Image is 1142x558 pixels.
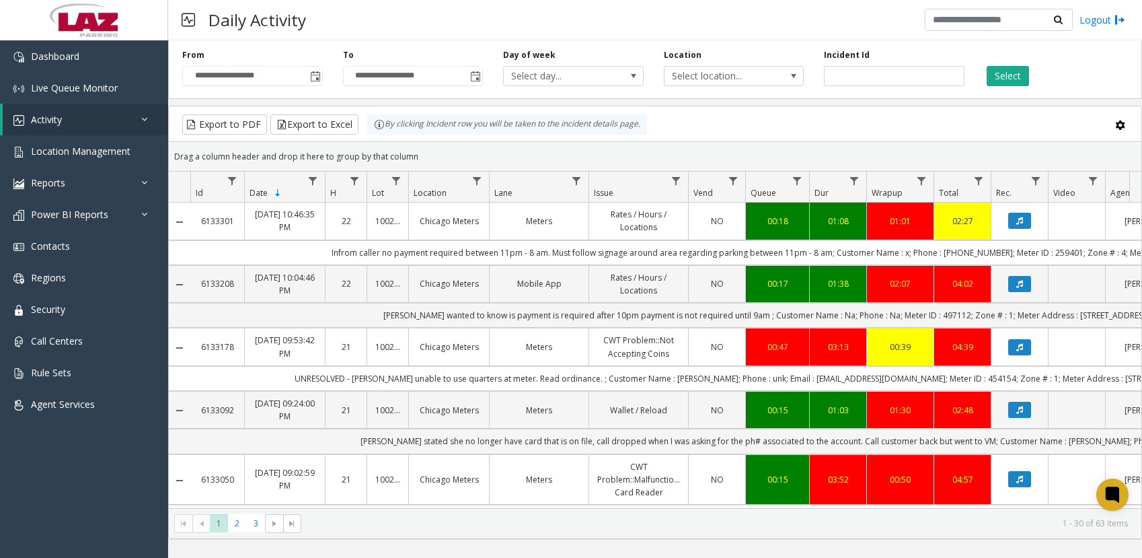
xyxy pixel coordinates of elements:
[845,172,864,190] a: Dur Filter Menu
[751,187,776,199] span: Queue
[13,83,24,94] img: 'icon'
[417,404,481,417] a: Chicago Meters
[13,273,24,284] img: 'icon'
[31,81,118,94] span: Live Queue Monitor
[334,404,358,417] a: 21
[498,341,580,353] a: Meters
[250,187,268,199] span: Date
[818,341,858,353] a: 03:13
[818,277,858,290] a: 01:38
[31,398,95,411] span: Agent Services
[253,271,317,297] a: [DATE] 10:04:46 PM
[343,49,354,61] label: To
[942,341,983,353] a: 04:39
[875,277,925,290] a: 02:07
[31,208,108,221] span: Power BI Reports
[309,518,1128,529] kendo-pager-info: 1 - 30 of 63 items
[375,277,400,290] a: 100240
[346,172,364,190] a: H Filter Menu
[272,188,283,199] span: Sortable
[970,172,988,190] a: Total Filter Menu
[198,341,236,353] a: 6133178
[417,277,481,290] a: Chicago Meters
[754,404,801,417] a: 00:15
[697,341,737,353] a: NO
[334,277,358,290] a: 22
[13,52,24,63] img: 'icon'
[31,271,66,284] span: Regions
[169,405,190,416] a: Collapse Details
[875,473,925,486] a: 00:50
[13,242,24,252] img: 'icon'
[287,518,297,529] span: Go to the last page
[375,473,400,486] a: 100240
[697,277,737,290] a: NO
[942,473,983,486] a: 04:57
[667,172,685,190] a: Issue Filter Menu
[818,215,858,228] a: 01:08
[253,208,317,234] a: [DATE] 10:46:35 PM
[417,473,481,486] a: Chicago Meters
[182,114,267,135] button: Export to PDF
[1079,13,1125,27] a: Logout
[498,277,580,290] a: Mobile App
[467,67,482,85] span: Toggle popup
[664,49,701,61] label: Location
[468,172,486,190] a: Location Filter Menu
[754,215,801,228] a: 00:18
[169,279,190,290] a: Collapse Details
[913,172,931,190] a: Wrapup Filter Menu
[594,187,613,199] span: Issue
[875,341,925,353] a: 00:39
[818,473,858,486] a: 03:52
[754,473,801,486] a: 00:15
[697,215,737,228] a: NO
[942,215,983,228] a: 02:27
[253,466,317,492] a: [DATE] 09:02:59 PM
[182,3,195,36] img: pageIcon
[942,404,983,417] div: 02:48
[13,210,24,221] img: 'icon'
[597,460,680,499] a: CWT Problem::Malfunctioning Card Reader
[334,341,358,353] a: 21
[13,178,24,189] img: 'icon'
[198,404,236,417] a: 6133092
[414,187,447,199] span: Location
[498,215,580,228] a: Meters
[283,514,301,533] span: Go to the last page
[3,104,168,135] a: Activity
[31,240,70,252] span: Contacts
[374,119,385,130] img: infoIcon.svg
[304,172,322,190] a: Date Filter Menu
[253,397,317,423] a: [DATE] 09:24:00 PM
[31,176,65,189] span: Reports
[417,215,481,228] a: Chicago Meters
[417,341,481,353] a: Chicago Meters
[31,50,79,63] span: Dashboard
[375,215,400,228] a: 100240
[504,67,615,85] span: Select day...
[13,400,24,411] img: 'icon'
[202,3,313,36] h3: Daily Activity
[375,341,400,353] a: 100240
[182,49,204,61] label: From
[942,277,983,290] a: 04:02
[31,303,65,316] span: Security
[597,404,680,417] a: Wallet / Reload
[198,473,236,486] a: 6133050
[198,215,236,228] a: 6133301
[568,172,586,190] a: Lane Filter Menu
[597,271,680,297] a: Rates / Hours / Locations
[597,208,680,234] a: Rates / Hours / Locations
[875,404,925,417] a: 01:30
[711,341,724,353] span: NO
